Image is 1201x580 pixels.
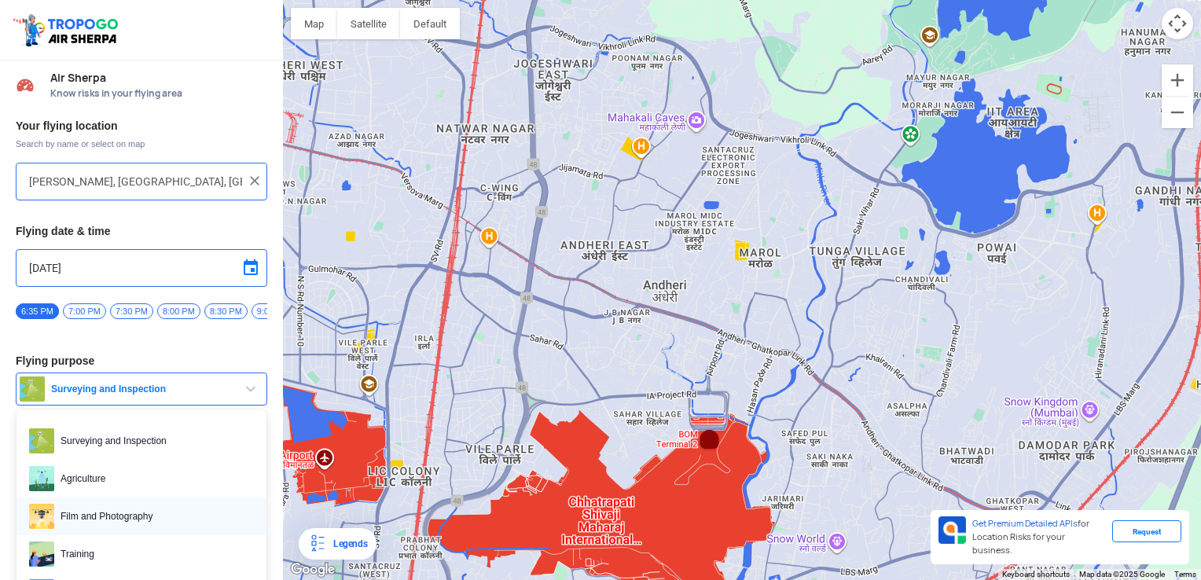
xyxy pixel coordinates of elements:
[110,303,153,319] span: 7:30 PM
[16,303,59,319] span: 6:35 PM
[29,172,242,191] input: Search your flying location
[20,376,45,402] img: survey.png
[966,516,1112,558] div: for Location Risks for your business.
[1112,520,1181,542] div: Request
[204,303,248,319] span: 8:30 PM
[63,303,106,319] span: 7:00 PM
[50,87,267,100] span: Know risks in your flying area
[16,120,267,131] h3: Your flying location
[45,383,241,395] span: Surveying and Inspection
[29,428,54,453] img: survey.png
[12,12,123,48] img: ic_tgdronemaps.svg
[157,303,200,319] span: 8:00 PM
[252,303,295,319] span: 9:00 PM
[16,373,267,406] button: Surveying and Inspection
[287,560,339,580] a: Open this area in Google Maps (opens a new window)
[1162,64,1193,96] button: Zoom in
[972,518,1078,529] span: Get Premium Detailed APIs
[16,355,267,366] h3: Flying purpose
[938,516,966,544] img: Premium APIs
[1079,570,1165,578] span: Map data ©2025 Google
[287,560,339,580] img: Google
[1162,8,1193,39] button: Map camera controls
[29,504,54,529] img: film.png
[50,72,267,84] span: Air Sherpa
[308,534,327,553] img: Legends
[247,173,263,189] img: ic_close.png
[16,138,267,150] span: Search by name or select on map
[291,8,337,39] button: Show street map
[54,466,254,491] span: Agriculture
[337,8,400,39] button: Show satellite imagery
[54,428,254,453] span: Surveying and Inspection
[1174,570,1196,578] a: Terms
[29,466,54,491] img: agri.png
[16,75,35,94] img: Risk Scores
[327,534,367,553] div: Legends
[29,541,54,567] img: training.png
[1162,97,1193,128] button: Zoom out
[54,504,254,529] span: Film and Photography
[29,259,254,277] input: Select Date
[54,541,254,567] span: Training
[1002,569,1070,580] button: Keyboard shortcuts
[16,226,267,237] h3: Flying date & time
